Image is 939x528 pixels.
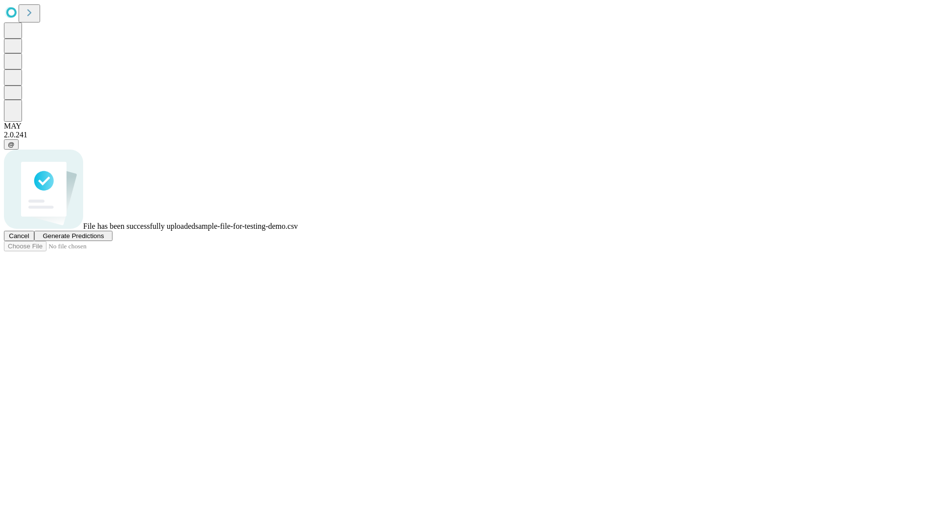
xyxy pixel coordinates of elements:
span: Cancel [9,232,29,240]
span: @ [8,141,15,148]
button: @ [4,139,19,150]
span: File has been successfully uploaded [83,222,195,230]
button: Generate Predictions [34,231,112,241]
span: sample-file-for-testing-demo.csv [195,222,298,230]
div: 2.0.241 [4,131,935,139]
button: Cancel [4,231,34,241]
span: Generate Predictions [43,232,104,240]
div: MAY [4,122,935,131]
